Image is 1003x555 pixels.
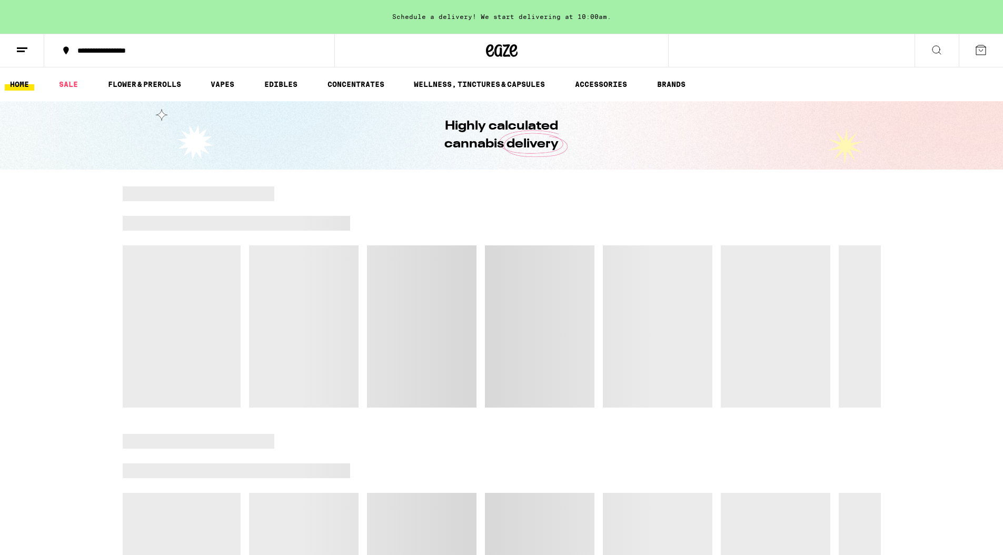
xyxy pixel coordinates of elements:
a: WELLNESS, TINCTURES & CAPSULES [409,78,550,91]
h1: Highly calculated cannabis delivery [415,117,589,153]
a: FLOWER & PREROLLS [103,78,186,91]
a: BRANDS [652,78,691,91]
a: HOME [5,78,34,91]
a: SALE [54,78,83,91]
a: EDIBLES [259,78,303,91]
a: VAPES [205,78,240,91]
a: ACCESSORIES [570,78,632,91]
a: CONCENTRATES [322,78,390,91]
